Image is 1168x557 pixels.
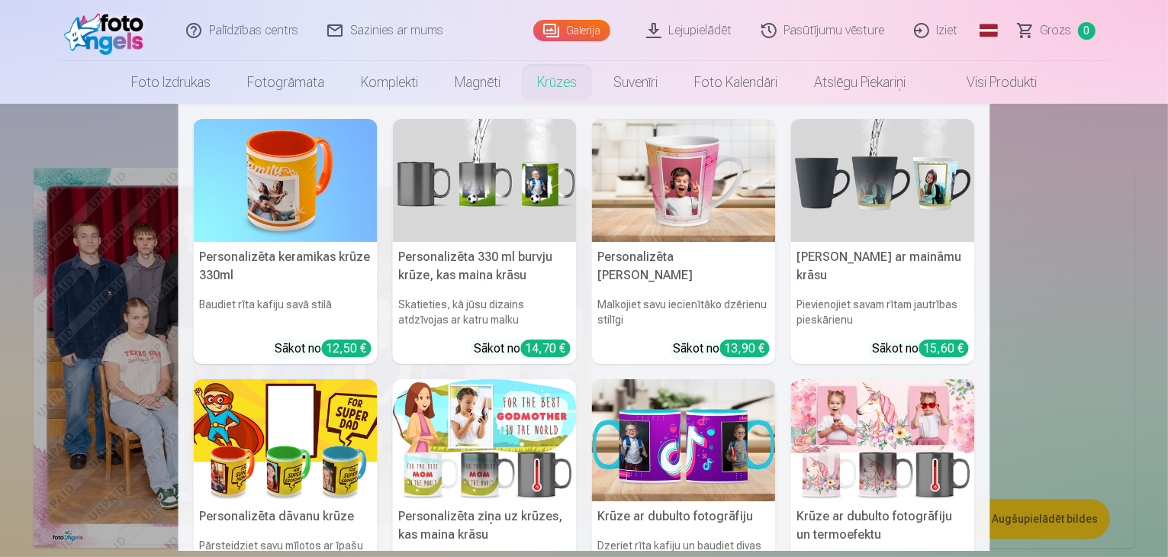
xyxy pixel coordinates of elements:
div: Sākot no [275,340,372,358]
a: Personalizēta Latte krūzePersonalizēta [PERSON_NAME]Malkojiet savu iecienītāko dzērienu stilīgiSā... [592,119,776,364]
h5: Personalizēta dāvanu krūze [194,501,378,532]
h6: Pievienojiet savam rītam jautrības pieskārienu [791,291,975,333]
a: Visi produkti [924,61,1055,104]
a: Komplekti [343,61,436,104]
div: 15,60 € [919,340,969,357]
img: Krūze ar dubulto fotogrāfiju un termoefektu [791,379,975,502]
h6: Malkojiet savu iecienītāko dzērienu stilīgi [592,291,776,333]
a: Foto kalendāri [676,61,796,104]
h5: Personalizēta ziņa uz krūzes, kas maina krāsu [393,501,577,550]
div: Sākot no [475,340,571,358]
h6: Skatieties, kā jūsu dizains atdzīvojas ar katru malku [393,291,577,333]
span: 0 [1078,22,1096,40]
a: Suvenīri [595,61,676,104]
div: Sākot no [873,340,969,358]
div: 12,50 € [322,340,372,357]
div: 14,70 € [521,340,571,357]
img: Personalizēta keramikas krūze 330ml [194,119,378,242]
img: Personalizēta 330 ml burvju krūze, kas maina krāsu [393,119,577,242]
a: Foto izdrukas [113,61,229,104]
h5: [PERSON_NAME] ar maināmu krāsu [791,242,975,291]
a: Personalizēta keramikas krūze 330mlPersonalizēta keramikas krūze 330mlBaudiet rīta kafiju savā st... [194,119,378,364]
div: 13,90 € [720,340,770,357]
a: Personalizēta 330 ml burvju krūze, kas maina krāsuPersonalizēta 330 ml burvju krūze, kas maina kr... [393,119,577,364]
img: Latte krūze ar maināmu krāsu [791,119,975,242]
img: Personalizēta dāvanu krūze [194,379,378,502]
a: Atslēgu piekariņi [796,61,924,104]
a: Galerija [533,20,610,41]
span: Grozs [1041,21,1072,40]
img: Personalizēta ziņa uz krūzes, kas maina krāsu [393,379,577,502]
img: Krūze ar dubulto fotogrāfiju [592,379,776,502]
a: Krūzes [519,61,595,104]
h5: Krūze ar dubulto fotogrāfiju un termoefektu [791,501,975,550]
img: Personalizēta Latte krūze [592,119,776,242]
h5: Personalizēta 330 ml burvju krūze, kas maina krāsu [393,242,577,291]
a: Fotogrāmata [229,61,343,104]
h5: Personalizēta [PERSON_NAME] [592,242,776,291]
h6: Baudiet rīta kafiju savā stilā [194,291,378,333]
div: Sākot no [674,340,770,358]
img: /fa1 [64,6,152,55]
h5: Krūze ar dubulto fotogrāfiju [592,501,776,532]
a: Latte krūze ar maināmu krāsu[PERSON_NAME] ar maināmu krāsuPievienojiet savam rītam jautrības pies... [791,119,975,364]
a: Magnēti [436,61,519,104]
h5: Personalizēta keramikas krūze 330ml [194,242,378,291]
